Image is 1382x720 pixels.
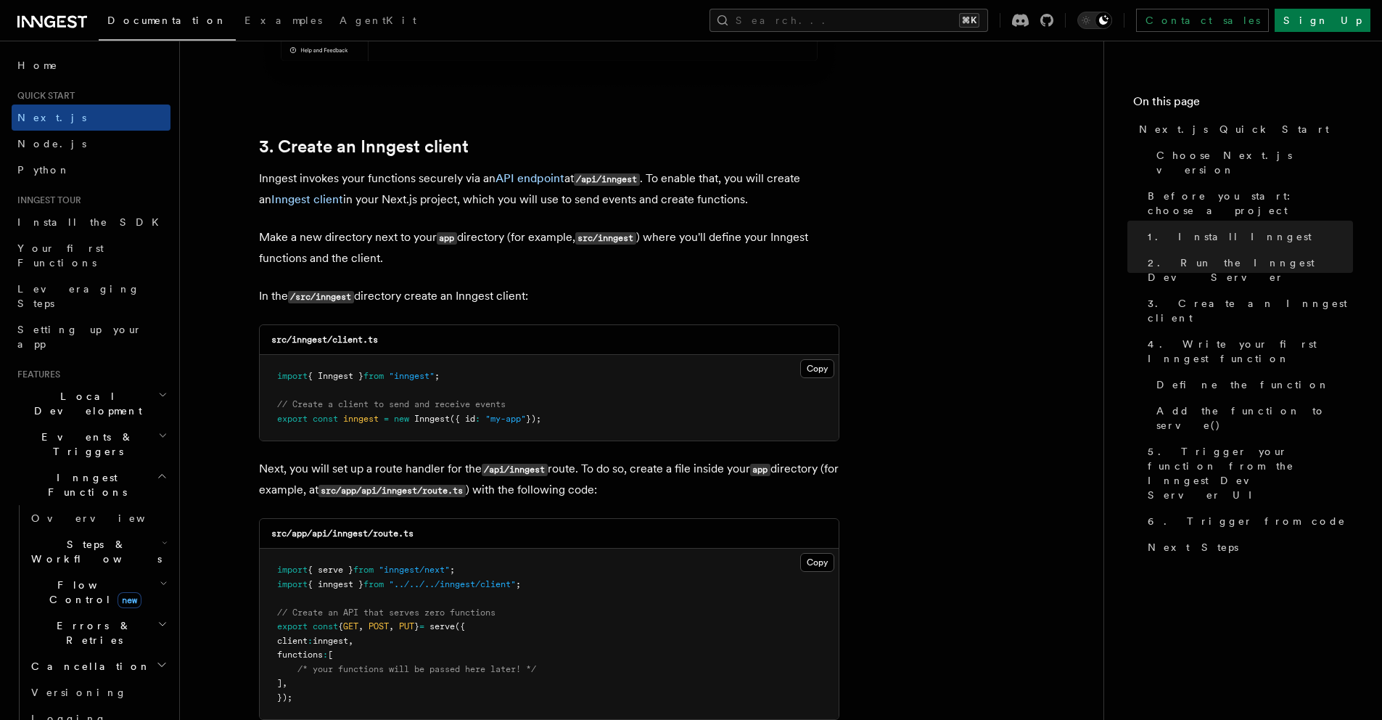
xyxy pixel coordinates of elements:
[1148,444,1353,502] span: 5. Trigger your function from the Inngest Dev Server UI
[277,607,495,618] span: // Create an API that serves zero functions
[1148,337,1353,366] span: 4. Write your first Inngest function
[308,636,313,646] span: :
[516,579,521,589] span: ;
[313,636,348,646] span: inngest
[17,242,104,269] span: Your first Functions
[25,537,162,566] span: Steps & Workflows
[340,15,416,26] span: AgentKit
[1142,534,1353,560] a: Next Steps
[12,383,170,424] button: Local Development
[414,621,419,631] span: }
[1151,372,1353,398] a: Define the function
[17,112,86,123] span: Next.js
[1156,404,1353,433] span: Add the function to serve()
[17,283,140,309] span: Leveraging Steps
[25,578,160,607] span: Flow Control
[1148,296,1353,325] span: 3. Create an Inngest client
[1142,224,1353,250] a: 1. Install Inngest
[1142,508,1353,534] a: 6. Trigger from code
[1151,142,1353,183] a: Choose Next.js version
[394,414,409,424] span: new
[348,636,353,646] span: ,
[485,414,526,424] span: "my-app"
[277,399,506,409] span: // Create a client to send and receive events
[1148,255,1353,285] span: 2. Run the Inngest Dev Server
[1156,377,1330,392] span: Define the function
[12,157,170,183] a: Python
[277,692,292,703] span: });
[450,414,475,424] span: ({ id
[353,565,374,575] span: from
[574,173,640,186] code: /api/inngest
[1142,331,1353,372] a: 4. Write your first Inngest function
[450,565,455,575] span: ;
[277,414,308,424] span: export
[259,168,839,210] p: Inngest invokes your functions securely via an at . To enable that, you will create an in your Ne...
[389,371,435,381] span: "inngest"
[338,621,343,631] span: {
[1148,540,1238,555] span: Next Steps
[435,371,440,381] span: ;
[259,459,839,501] p: Next, you will set up a route handler for the route. To do so, create a file inside your director...
[277,621,308,631] span: export
[25,618,157,647] span: Errors & Retries
[236,4,331,39] a: Examples
[25,505,170,531] a: Overview
[25,653,170,679] button: Cancellation
[12,389,158,418] span: Local Development
[12,105,170,131] a: Next.js
[118,592,141,608] span: new
[12,195,81,206] span: Inngest tour
[297,664,536,674] span: /* your functions will be passed here later! */
[25,659,151,674] span: Cancellation
[25,613,170,653] button: Errors & Retries
[1142,250,1353,290] a: 2. Run the Inngest Dev Server
[1142,438,1353,508] a: 5. Trigger your function from the Inngest Dev Server UI
[271,335,378,345] code: src/inngest/client.ts
[17,164,70,176] span: Python
[1148,229,1312,244] span: 1. Install Inngest
[437,232,457,245] code: app
[328,650,333,660] span: [
[31,687,127,698] span: Versioning
[12,276,170,316] a: Leveraging Steps
[384,414,389,424] span: =
[17,324,142,350] span: Setting up your app
[12,131,170,157] a: Node.js
[12,430,158,459] span: Events & Triggers
[750,464,770,476] code: app
[12,52,170,78] a: Home
[17,216,168,228] span: Install the SDK
[323,650,328,660] span: :
[389,579,516,589] span: "../../../inngest/client"
[1142,183,1353,224] a: Before you start: choose a project
[12,90,75,102] span: Quick start
[318,485,466,497] code: src/app/api/inngest/route.ts
[1142,290,1353,331] a: 3. Create an Inngest client
[244,15,322,26] span: Examples
[271,528,414,539] code: src/app/api/inngest/route.ts
[99,4,236,41] a: Documentation
[308,579,363,589] span: { inngest }
[308,565,353,575] span: { serve }
[259,227,839,269] p: Make a new directory next to your directory (for example, ) where you'll define your Inngest func...
[363,579,384,589] span: from
[12,235,170,276] a: Your first Functions
[414,414,450,424] span: Inngest
[709,9,988,32] button: Search...⌘K
[17,138,86,150] span: Node.js
[419,621,424,631] span: =
[343,621,358,631] span: GET
[31,512,181,524] span: Overview
[308,371,363,381] span: { Inngest }
[12,465,170,505] button: Inngest Functions
[1133,116,1353,142] a: Next.js Quick Start
[107,15,227,26] span: Documentation
[277,565,308,575] span: import
[271,192,343,206] a: Inngest client
[277,650,323,660] span: functions
[363,371,384,381] span: from
[313,621,338,631] span: const
[25,572,170,613] button: Flow Controlnew
[25,679,170,705] a: Versioning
